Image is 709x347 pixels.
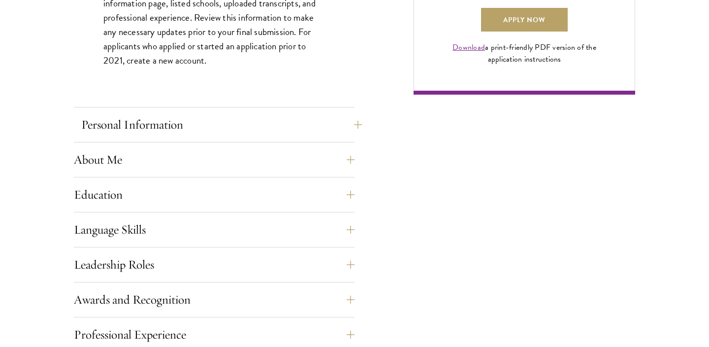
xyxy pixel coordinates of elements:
button: Personal Information [81,113,362,137]
a: Download [452,41,485,53]
button: Language Skills [74,218,354,242]
div: a print-friendly PDF version of the application instructions [441,41,608,65]
button: Professional Experience [74,323,354,347]
button: Awards and Recognition [74,288,354,312]
a: Apply Now [481,8,568,32]
button: Education [74,183,354,207]
button: Leadership Roles [74,253,354,277]
button: About Me [74,148,354,172]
